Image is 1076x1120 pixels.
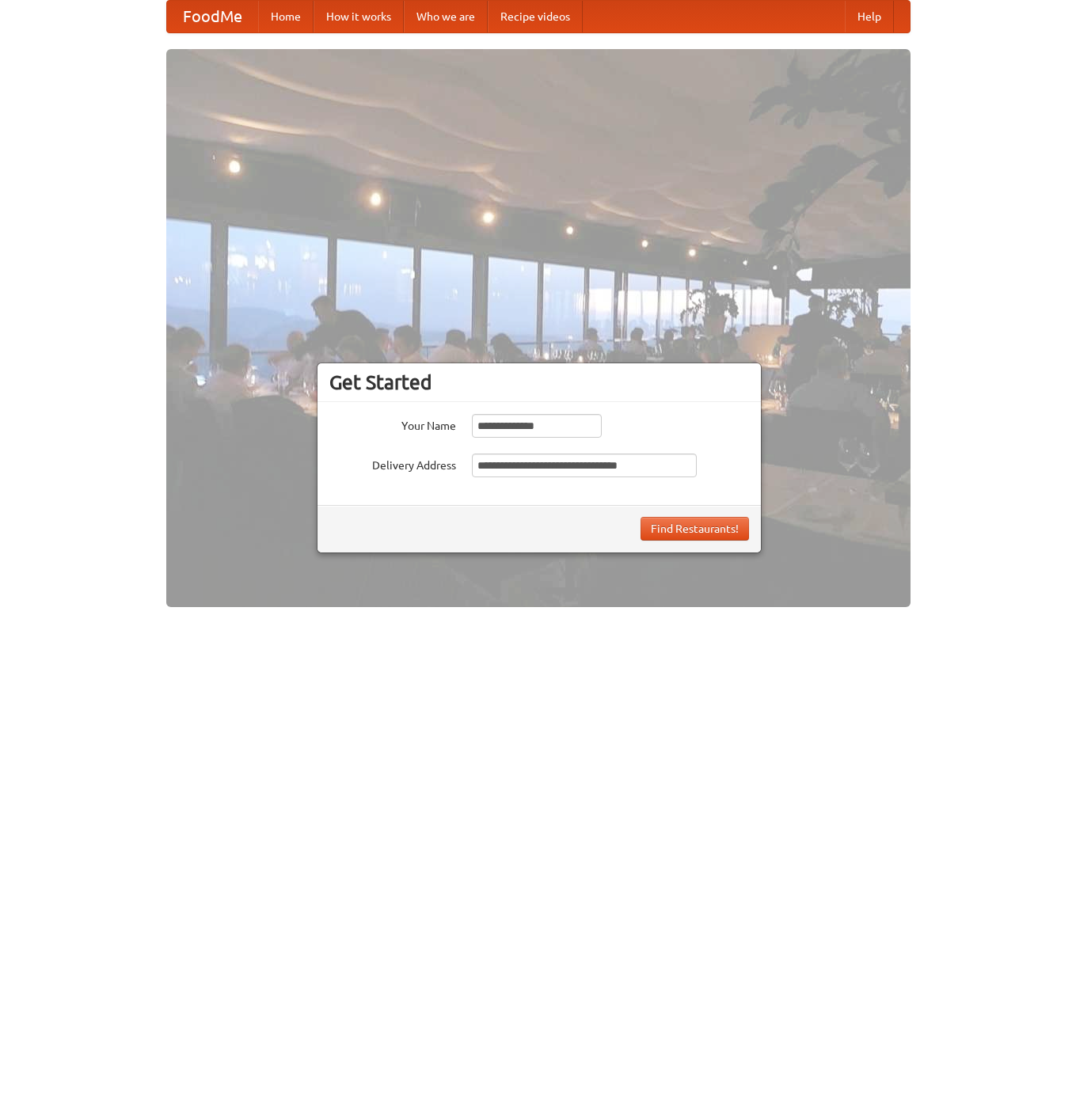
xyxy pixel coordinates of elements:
a: Help [845,1,894,32]
a: Who we are [404,1,488,32]
label: Your Name [329,414,456,434]
h3: Get Started [329,370,749,394]
a: FoodMe [167,1,258,32]
label: Delivery Address [329,454,456,473]
a: How it works [314,1,404,32]
a: Recipe videos [488,1,583,32]
a: Home [258,1,314,32]
button: Find Restaurants! [641,517,749,541]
